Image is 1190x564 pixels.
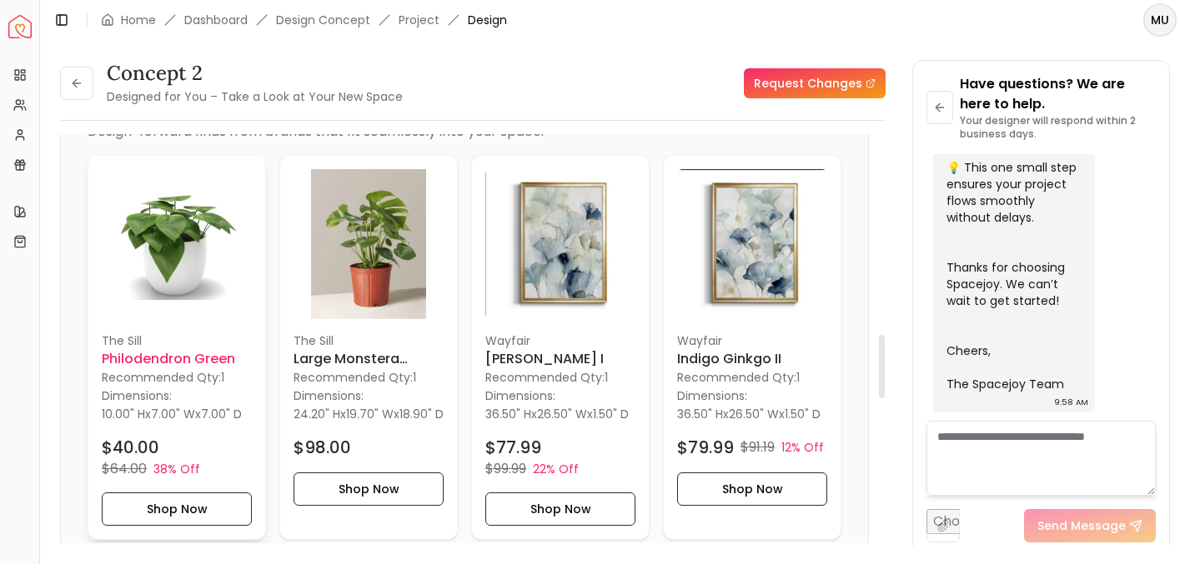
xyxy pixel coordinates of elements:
[102,406,242,422] p: x x
[663,155,841,540] div: Indigo Ginkgo II
[533,461,579,477] p: 22% Off
[294,332,444,349] p: The Sill
[485,369,635,386] p: Recommended Qty: 1
[485,169,635,319] img: Indigo Ginkgo I image
[102,459,147,479] p: $64.00
[294,386,364,406] p: Dimensions:
[744,68,886,98] a: Request Changes
[485,332,635,349] p: Wayfair
[88,155,266,540] div: Philodendron Green
[184,12,248,28] a: Dashboard
[399,406,444,422] span: 18.90" D
[663,155,841,540] a: Indigo Ginkgo II imageWayfairIndigo Ginkgo IIRecommended Qty:1Dimensions:36.50" Hx26.50" Wx1.50" ...
[485,406,629,422] p: x x
[677,349,827,369] h6: Indigo Ginkgo II
[485,406,531,422] span: 36.50" H
[107,88,403,105] small: Designed for You – Take a Look at Your New Space
[741,437,775,457] p: $91.19
[485,436,541,459] h4: $77.99
[294,436,351,459] h4: $98.00
[88,155,266,540] a: Philodendron Green imageThe SillPhilodendron GreenRecommended Qty:1Dimensions:10.00" Hx7.00" Wx7....
[294,472,444,506] button: Shop Now
[102,406,145,422] span: 10.00" H
[102,436,159,459] h4: $40.00
[1145,5,1175,35] span: MU
[107,60,403,87] h3: concept 2
[294,406,444,422] p: x x
[279,155,458,540] div: Large Monstera Deliciosa
[294,369,444,386] p: Recommended Qty: 1
[102,332,252,349] p: The Sill
[399,12,439,28] a: Project
[121,12,156,28] a: Home
[485,386,555,406] p: Dimensions:
[785,406,821,422] span: 1.50" D
[537,406,587,422] span: 26.50" W
[960,114,1157,141] p: Your designer will respond within 2 business days.
[151,406,195,422] span: 7.00" W
[960,74,1157,114] p: Have questions? We are here to help.
[102,169,252,319] img: Philodendron Green image
[294,406,340,422] span: 24.20" H
[677,436,734,459] h4: $79.99
[101,12,507,28] nav: breadcrumb
[102,369,252,386] p: Recommended Qty: 1
[593,406,629,422] span: 1.50" D
[677,406,723,422] span: 36.50" H
[294,349,444,369] h6: Large Monstera Deliciosa
[8,15,32,38] a: Spacejoy
[276,12,370,28] li: Design Concept
[781,439,824,456] p: 12% Off
[677,386,747,406] p: Dimensions:
[677,332,827,349] p: Wayfair
[485,492,635,526] button: Shop Now
[102,349,252,369] h6: Philodendron Green
[485,349,635,369] h6: [PERSON_NAME] I
[153,461,200,477] p: 38% Off
[102,386,172,406] p: Dimensions:
[485,459,526,479] p: $99.99
[1054,394,1088,411] div: 9:58 AM
[279,155,458,540] a: Large Monstera Deliciosa imageThe SillLarge Monstera DeliciosaRecommended Qty:1Dimensions:24.20" ...
[102,492,252,526] button: Shop Now
[677,369,827,386] p: Recommended Qty: 1
[677,406,821,422] p: x x
[471,155,650,540] a: Indigo Ginkgo I imageWayfair[PERSON_NAME] IRecommended Qty:1Dimensions:36.50" Hx26.50" Wx1.50" D$...
[677,472,827,506] button: Shop Now
[729,406,779,422] span: 26.50" W
[677,169,827,319] img: Indigo Ginkgo II image
[468,12,507,28] span: Design
[201,406,242,422] span: 7.00" D
[8,15,32,38] img: Spacejoy Logo
[471,155,650,540] div: Indigo Ginkgo I
[294,169,444,319] img: Large Monstera Deliciosa image
[346,406,394,422] span: 19.70" W
[1143,3,1177,37] button: MU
